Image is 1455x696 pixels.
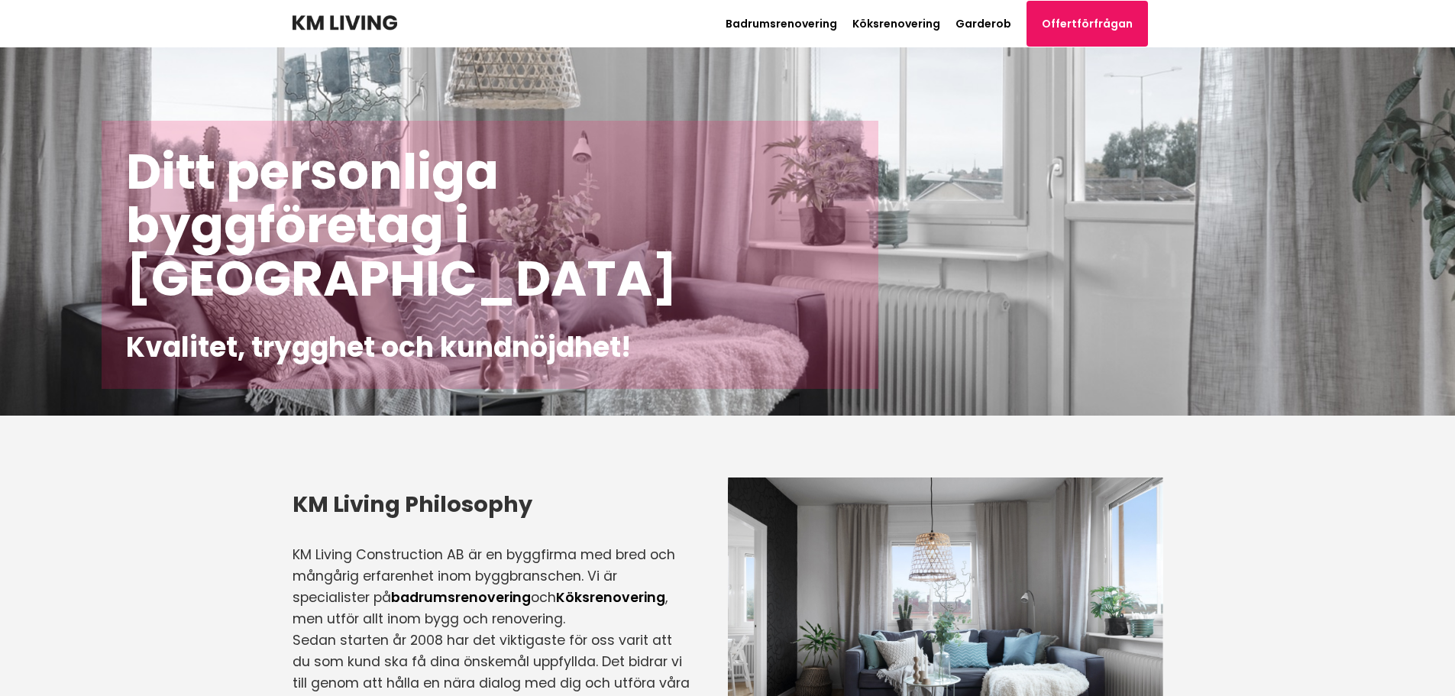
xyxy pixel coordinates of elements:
a: Offertförfrågan [1027,1,1148,47]
a: Köksrenovering [556,588,665,607]
a: Garderob [955,16,1011,31]
p: KM Living Construction AB är en byggfirma med bred och mångårig erfarenhet inom byggbranschen. Vi... [293,544,690,630]
h3: KM Living Philosophy [293,489,690,520]
h2: Kvalitet, trygghet och kundnöjdhet! [126,330,854,364]
img: KM Living [293,15,397,31]
a: Köksrenovering [852,16,940,31]
h1: Ditt personliga byggföretag i [GEOGRAPHIC_DATA] [126,145,854,306]
a: Badrumsrenovering [726,16,837,31]
a: badrumsrenovering [391,588,531,607]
